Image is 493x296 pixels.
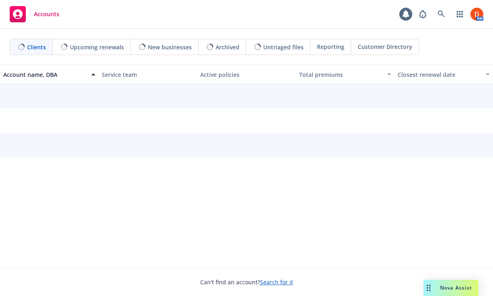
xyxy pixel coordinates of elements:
[70,43,124,51] span: Upcoming renewals
[398,70,481,79] div: Closest renewal date
[296,65,394,84] button: Total premiums
[415,6,431,22] a: Report a Bug
[263,43,304,51] span: Untriaged files
[358,42,412,51] span: Customer Directory
[440,284,472,291] span: Nova Assist
[200,278,293,286] span: Can't find an account?
[216,43,239,51] span: Archived
[6,3,63,25] a: Accounts
[3,70,86,79] div: Account name, DBA
[99,65,197,84] button: Service team
[433,6,449,22] a: Search
[452,6,468,22] a: Switch app
[424,280,478,296] button: Nova Assist
[394,65,493,84] button: Closest renewal date
[148,43,192,51] span: New businesses
[34,11,59,17] span: Accounts
[27,43,46,51] span: Clients
[260,278,293,286] a: Search for it
[299,70,382,79] div: Total premiums
[424,280,434,296] div: Drag to move
[200,70,292,79] div: Active policies
[197,65,296,84] button: Active policies
[470,8,483,21] img: photo
[317,42,344,51] span: Reporting
[102,70,194,79] div: Service team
